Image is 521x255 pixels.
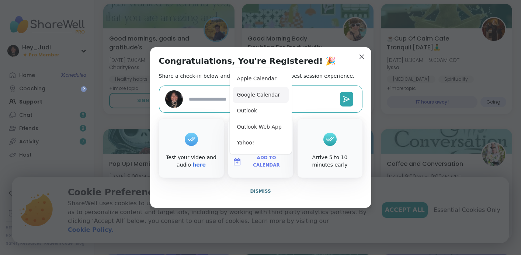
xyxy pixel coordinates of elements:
[233,87,289,103] button: Google Calendar
[159,72,355,80] h2: Share a check-in below and see our tips to get the best session experience.
[299,154,361,168] div: Arrive 5 to 10 minutes early
[244,154,289,169] span: Add to Calendar
[159,184,362,199] button: Dismiss
[160,154,222,168] div: Test your video and audio
[192,162,206,168] a: here
[165,90,183,108] img: Hey_Judi
[159,56,336,66] h1: Congratulations, You're Registered! 🎉
[233,103,289,119] button: Outlook
[250,189,271,194] span: Dismiss
[233,135,289,151] button: Yahoo!
[233,157,242,166] img: ShareWell Logomark
[230,154,292,170] button: Add to Calendar
[233,71,289,87] button: Apple Calendar
[233,119,289,135] button: Outlook Web App
[81,86,87,92] iframe: Spotlight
